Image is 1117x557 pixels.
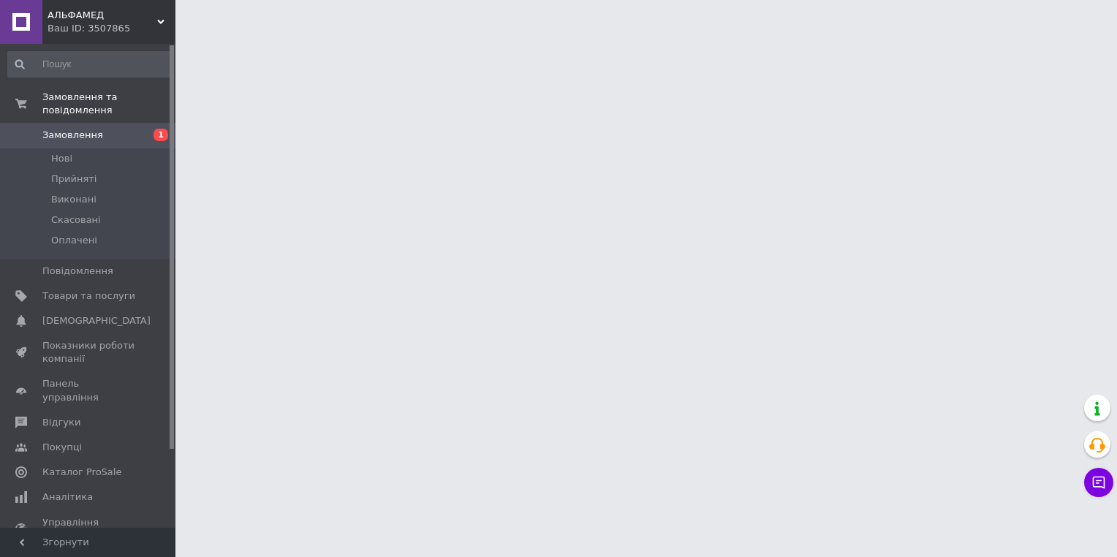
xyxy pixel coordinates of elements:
span: Панель управління [42,377,135,403]
span: [DEMOGRAPHIC_DATA] [42,314,151,327]
span: Товари та послуги [42,289,135,303]
span: Повідомлення [42,265,113,278]
span: Виконані [51,193,96,206]
span: Замовлення [42,129,103,142]
span: Показники роботи компанії [42,339,135,365]
span: 1 [154,129,168,141]
span: Аналітика [42,490,93,504]
span: Прийняті [51,173,96,186]
div: Ваш ID: 3507865 [48,22,175,35]
span: Відгуки [42,416,80,429]
input: Пошук [7,51,173,77]
span: АЛЬФАМЕД [48,9,157,22]
span: Управління сайтом [42,516,135,542]
span: Покупці [42,441,82,454]
span: Замовлення та повідомлення [42,91,175,117]
button: Чат з покупцем [1084,468,1113,497]
span: Каталог ProSale [42,466,121,479]
span: Нові [51,152,72,165]
span: Оплачені [51,234,97,247]
span: Скасовані [51,213,101,227]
